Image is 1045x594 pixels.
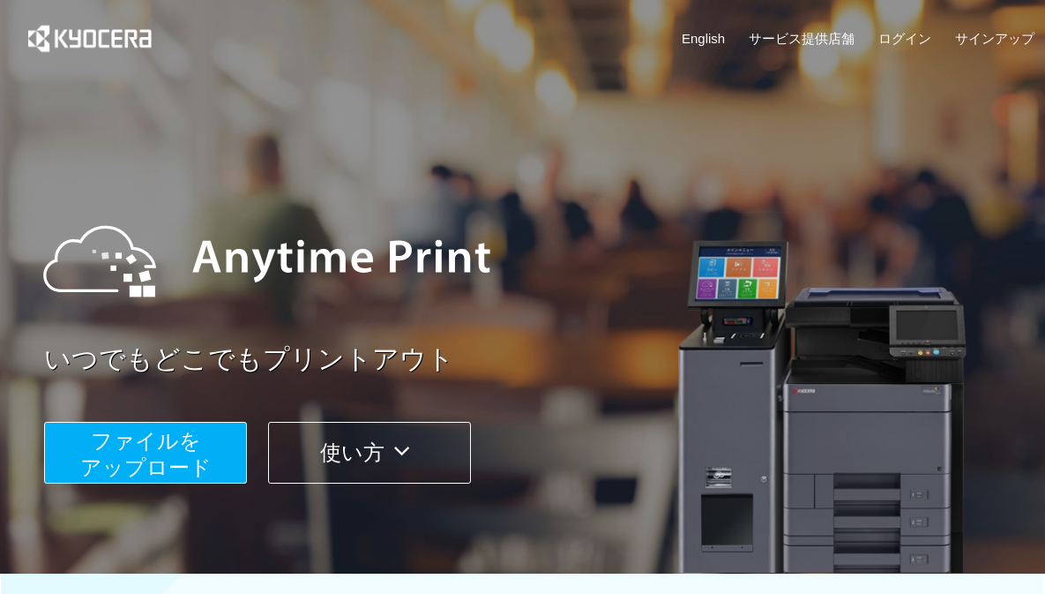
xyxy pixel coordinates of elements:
[682,29,725,48] a: English
[749,29,855,48] a: サービス提供店舗
[955,29,1034,48] a: サインアップ
[44,341,1045,379] a: いつでもどこでもプリントアウト
[80,429,212,479] span: ファイルを ​​アップロード
[44,422,247,484] button: ファイルを​​アップロード
[878,29,931,48] a: ログイン
[268,422,471,484] button: 使い方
